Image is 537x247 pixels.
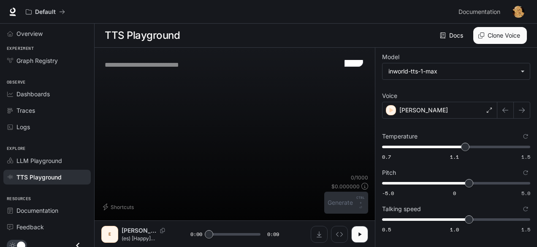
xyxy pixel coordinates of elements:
[3,103,91,118] a: Traces
[3,220,91,234] a: Feedback
[3,170,91,185] a: TTS Playground
[190,230,202,239] span: 0:00
[157,228,168,233] button: Copy Voice ID
[105,27,180,44] h1: TTS Playground
[521,168,530,177] button: Reset to default
[382,63,530,79] div: inworld-tts-1-max
[521,190,530,197] span: 5.0
[382,93,397,99] p: Voice
[455,3,507,20] a: Documentation
[3,26,91,41] a: Overview
[101,200,137,214] button: Shortcuts
[3,153,91,168] a: LLM Playground
[22,3,69,20] button: All workspaces
[122,226,157,235] p: [PERSON_NAME]
[382,206,421,212] p: Talking speed
[3,87,91,101] a: Dashboards
[513,6,524,18] img: User avatar
[453,190,456,197] span: 0
[16,173,62,182] span: TTS Playground
[521,204,530,214] button: Reset to default
[16,156,62,165] span: LLM Playground
[438,27,466,44] a: Docs
[450,226,459,233] span: 1.0
[382,153,391,160] span: 0.7
[311,226,328,243] button: Download audio
[382,133,418,139] p: Temperature
[382,170,396,176] p: Pitch
[16,122,30,131] span: Logs
[521,226,530,233] span: 1.5
[382,226,391,233] span: 0.5
[105,60,365,70] textarea: To enrich screen reader interactions, please activate Accessibility in Grammarly extension settings
[399,106,448,114] p: [PERSON_NAME]
[16,223,44,231] span: Feedback
[267,230,279,239] span: 0:09
[331,226,348,243] button: Inspect
[450,153,459,160] span: 1.1
[382,54,399,60] p: Model
[16,29,43,38] span: Overview
[16,206,58,215] span: Documentation
[16,56,58,65] span: Graph Registry
[3,53,91,68] a: Graph Registry
[382,190,394,197] span: -5.0
[473,27,527,44] button: Clone Voice
[521,153,530,160] span: 1.5
[122,235,170,242] p: (es) [Happy] Resumen del Admin Abuse Pre Fairy Event,El evento empezó con una luz verde y roja y ...
[103,228,117,241] div: E
[16,106,35,115] span: Traces
[510,3,527,20] button: User avatar
[521,132,530,141] button: Reset to default
[35,8,56,16] p: Default
[458,7,500,17] span: Documentation
[3,203,91,218] a: Documentation
[388,67,516,76] div: inworld-tts-1-max
[3,119,91,134] a: Logs
[16,90,50,98] span: Dashboards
